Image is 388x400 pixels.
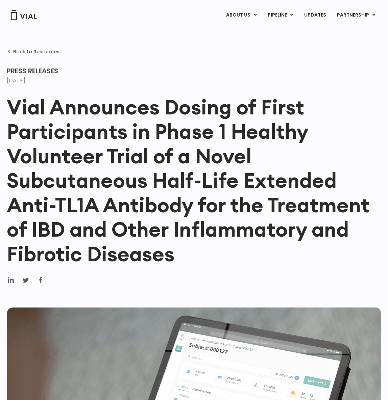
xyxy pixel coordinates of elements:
[7,49,59,54] a: Back to Resources
[7,66,58,76] span: Press Releases
[7,77,25,84] time: [DATE]
[262,9,298,21] a: PIPELINEMenu Toggle
[13,49,59,54] span: Back to Resources
[299,9,331,21] a: UPDATES
[10,10,37,20] img: Vial Logo
[332,9,381,21] a: PARTNERSHIPMenu Toggle
[7,95,381,266] h1: Vial Announces Dosing of First Participants in Phase 1 Healthy Volunteer Trial of a Novel Subcuta...
[7,276,15,284] div: Share on linkedin
[22,276,30,284] div: Share on twitter
[221,9,262,21] a: ABOUT USMenu Toggle
[37,276,45,284] div: Share on facebook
